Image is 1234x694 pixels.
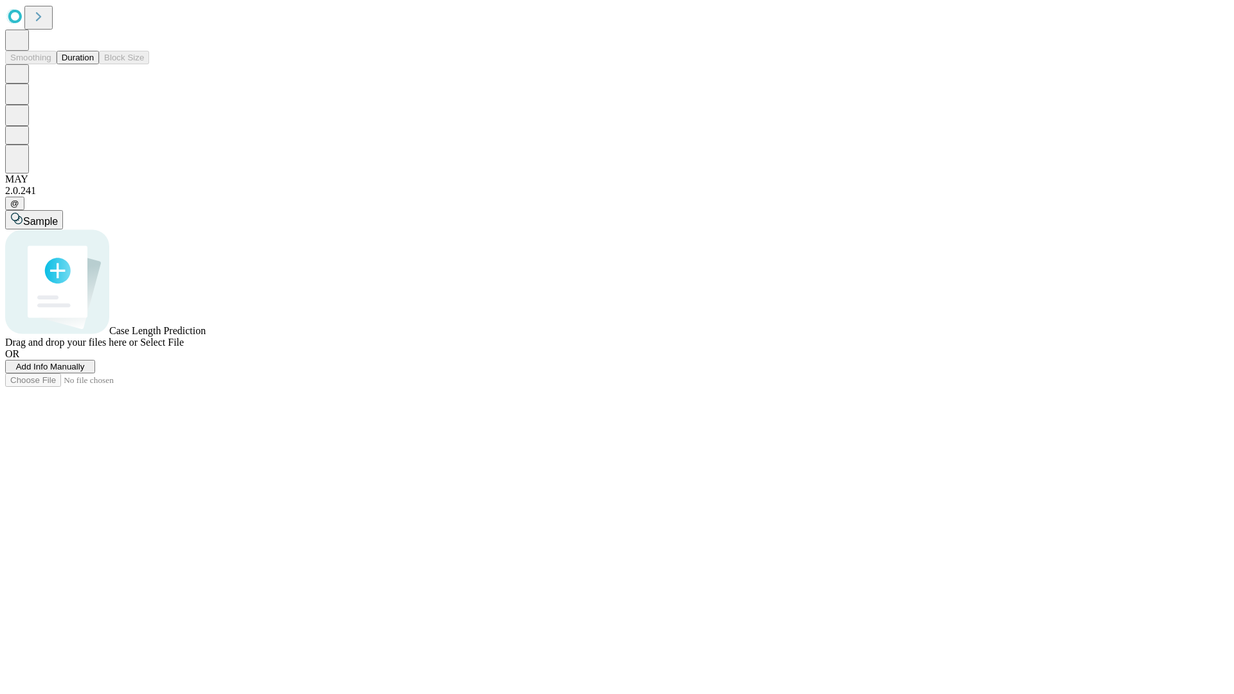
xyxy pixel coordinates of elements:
[10,199,19,208] span: @
[5,337,138,348] span: Drag and drop your files here or
[5,51,57,64] button: Smoothing
[109,325,206,336] span: Case Length Prediction
[5,360,95,373] button: Add Info Manually
[5,185,1229,197] div: 2.0.241
[5,348,19,359] span: OR
[23,216,58,227] span: Sample
[5,210,63,229] button: Sample
[5,197,24,210] button: @
[57,51,99,64] button: Duration
[16,362,85,371] span: Add Info Manually
[140,337,184,348] span: Select File
[5,173,1229,185] div: MAY
[99,51,149,64] button: Block Size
